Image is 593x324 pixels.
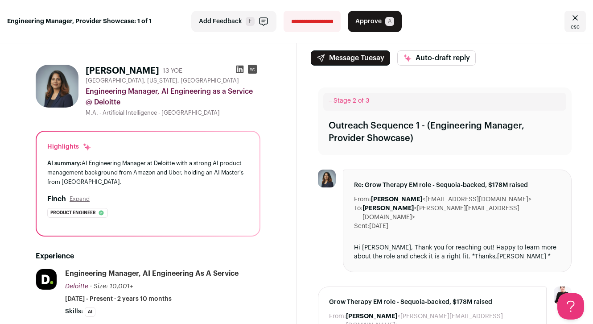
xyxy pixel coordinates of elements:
[50,208,96,217] span: Product engineer
[354,243,560,261] div: Hi [PERSON_NAME], Thank you for reaching out! Happy to learn more about the role and check it is ...
[371,196,422,203] b: [PERSON_NAME]
[557,293,584,320] iframe: Help Scout Beacon - Open
[397,50,476,66] button: Auto-draft reply
[47,160,82,166] span: AI summary:
[329,298,535,307] span: Grow Therapy EM role - Sequoia-backed, $178M raised
[354,181,560,190] span: Re: Grow Therapy EM role - Sequoia-backed, $178M raised
[47,142,91,151] div: Highlights
[355,17,382,26] span: Approve
[329,98,332,104] span: –
[334,98,369,104] span: Stage 2 of 3
[354,195,371,204] dt: From:
[36,251,260,262] h2: Experience
[329,120,561,145] div: Outreach Sequence 1 - (Engineering Manager, Provider Showcase)
[346,313,397,320] b: [PERSON_NAME]
[348,11,402,32] button: Approve A
[65,307,83,316] span: Skills:
[199,17,242,26] span: Add Feedback
[86,77,239,84] span: [GEOGRAPHIC_DATA], [US_STATE], [GEOGRAPHIC_DATA]
[564,11,586,32] a: Close
[36,269,57,290] img: 27fa184003d0165a042a886a338693534b4a76d88fb59c111033c4f049219455.jpg
[554,287,572,304] img: 9240684-medium_jpg
[354,204,362,222] dt: To:
[65,269,239,278] div: Engineering Manager, AI Engineering as a Service
[86,86,260,108] div: Engineering Manager, AI Engineering as a Service @ Deloitte
[354,222,369,231] dt: Sent:
[362,204,560,222] dd: <[PERSON_NAME][EMAIL_ADDRESS][DOMAIN_NAME]>
[65,295,172,303] span: [DATE] - Present · 2 years 10 months
[371,195,531,204] dd: <[EMAIL_ADDRESS][DOMAIN_NAME]>
[385,17,394,26] span: A
[571,23,580,30] span: esc
[191,11,276,32] button: Add Feedback F
[369,222,388,231] dd: [DATE]
[318,170,336,187] img: 6a596795c81d49da20bcfe8f46573e87419ce8402c2ba2e29933b8983af0653d.jpg
[65,283,88,290] span: Deloitte
[86,109,260,116] div: M.A. - Artificial Intelligence - [GEOGRAPHIC_DATA]
[90,283,133,290] span: · Size: 10,001+
[246,17,255,26] span: F
[70,195,90,203] button: Expand
[7,17,152,26] strong: Engineering Manager, Provider Showcase: 1 of 1
[85,307,95,317] li: AI
[47,158,249,187] div: AI Engineering Manager at Deloitte with a strong AI product management background from Amazon and...
[36,65,78,108] img: 6a596795c81d49da20bcfe8f46573e87419ce8402c2ba2e29933b8983af0653d.jpg
[362,205,414,212] b: [PERSON_NAME]
[311,50,390,66] button: Message Tuesay
[86,65,159,77] h1: [PERSON_NAME]
[47,194,66,204] h2: Finch
[163,66,182,75] div: 13 YOE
